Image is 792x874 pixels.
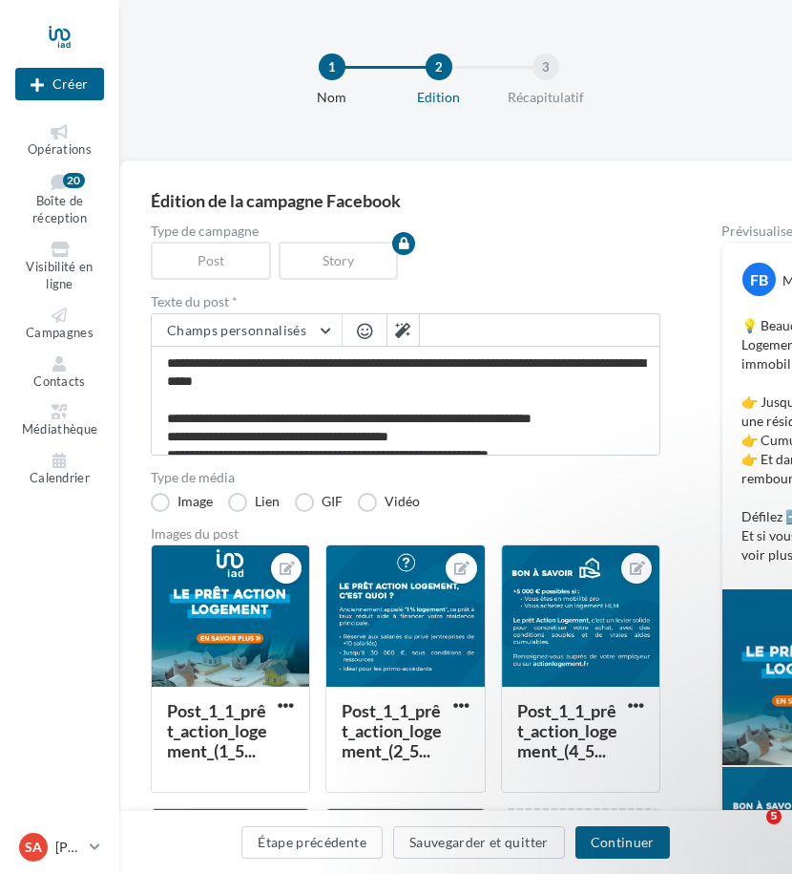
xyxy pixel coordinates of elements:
a: Visibilité en ligne [15,238,104,296]
div: Edition [378,88,500,107]
label: Type de campagne [151,224,660,238]
div: 3 [532,53,559,80]
span: Champs personnalisés [167,322,306,338]
span: Contacts [33,373,86,389]
a: Contacts [15,352,104,394]
div: 20 [63,173,85,188]
a: Campagnes [15,304,104,345]
div: 1 [319,53,345,80]
a: Opérations [15,120,104,161]
div: Post_1_1_prêt_action_logement_(1_5... [167,700,267,761]
span: Visibilité en ligne [26,259,93,292]
label: Type de média [151,471,660,484]
label: Lien [228,493,280,512]
a: SA [PERSON_NAME] [15,829,104,865]
label: Vidéo [358,493,420,512]
button: Créer [15,68,104,100]
span: Campagnes [26,325,94,340]
iframe: Intercom live chat [727,809,773,855]
a: Calendrier [15,449,104,490]
div: FB [742,263,776,296]
div: Nom [271,88,393,107]
a: Médiathèque [15,400,104,441]
span: Calendrier [30,470,90,485]
label: Texte du post * [151,295,660,309]
button: Étape précédente [241,826,383,859]
label: GIF [295,493,343,512]
span: Opérations [28,141,92,157]
a: Boîte de réception20 [15,169,104,230]
span: Boîte de réception [32,193,87,226]
label: Image [151,493,213,512]
p: [PERSON_NAME] [55,838,82,857]
span: SA [25,838,42,857]
div: Récapitulatif [485,88,607,107]
span: Médiathèque [22,421,98,437]
div: Images du post [151,527,660,541]
div: 2 [426,53,452,80]
span: 5 [766,809,782,824]
div: Nouvelle campagne [15,68,104,100]
button: Champs personnalisés [152,314,342,347]
div: Post_1_1_prêt_action_logement_(2_5... [342,700,442,761]
button: Continuer [575,826,670,859]
button: Sauvegarder et quitter [393,826,565,859]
